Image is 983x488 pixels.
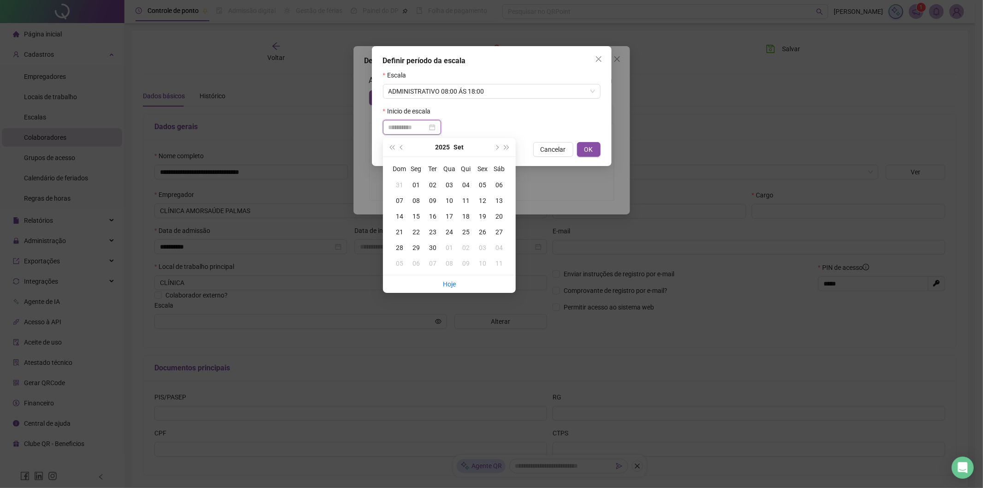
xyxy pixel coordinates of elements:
[441,256,458,271] td: 2025-10-08
[474,161,491,177] th: Sex
[474,224,491,240] td: 2025-09-26
[491,208,507,224] td: 2025-09-20
[491,196,507,206] div: 13
[441,196,458,206] div: 10
[491,138,501,156] button: next-year
[491,227,507,237] div: 27
[474,211,491,221] div: 19
[408,258,424,268] div: 06
[408,224,424,240] td: 2025-09-22
[474,240,491,256] td: 2025-10-03
[458,256,474,271] td: 2025-10-09
[408,180,424,190] div: 01
[591,52,606,66] button: Close
[491,177,507,193] td: 2025-09-06
[424,161,441,177] th: Ter
[541,144,566,155] span: Cancelar
[533,142,573,157] button: Cancelar
[458,240,474,256] td: 2025-10-02
[424,227,441,237] div: 23
[391,256,408,271] td: 2025-10-05
[474,258,491,268] div: 10
[391,240,408,256] td: 2025-09-28
[491,256,507,271] td: 2025-10-11
[408,193,424,208] td: 2025-09-08
[491,258,507,268] div: 11
[387,138,397,156] button: super-prev-year
[502,138,512,156] button: super-next-year
[408,243,424,253] div: 29
[391,227,408,237] div: 21
[391,243,408,253] div: 28
[441,177,458,193] td: 2025-09-03
[441,208,458,224] td: 2025-09-17
[474,208,491,224] td: 2025-09-19
[458,258,474,268] div: 09
[441,227,458,237] div: 24
[443,280,456,288] a: Hoje
[441,193,458,208] td: 2025-09-10
[491,240,507,256] td: 2025-10-04
[491,211,507,221] div: 20
[441,211,458,221] div: 17
[424,240,441,256] td: 2025-09-30
[391,208,408,224] td: 2025-09-14
[408,211,424,221] div: 15
[474,180,491,190] div: 05
[408,196,424,206] div: 08
[458,208,474,224] td: 2025-09-18
[424,180,441,190] div: 02
[435,138,450,156] button: year panel
[491,243,507,253] div: 04
[408,177,424,193] td: 2025-09-01
[391,258,408,268] div: 05
[424,211,441,221] div: 16
[458,177,474,193] td: 2025-09-04
[453,138,464,156] button: month panel
[491,180,507,190] div: 06
[458,180,474,190] div: 04
[474,243,491,253] div: 03
[391,193,408,208] td: 2025-09-07
[424,193,441,208] td: 2025-09-09
[383,70,412,80] label: Escala
[474,177,491,193] td: 2025-09-05
[391,177,408,193] td: 2025-08-31
[424,196,441,206] div: 09
[491,224,507,240] td: 2025-09-27
[474,196,491,206] div: 12
[388,84,595,98] span: ADMINISTRATIVO 08:00 ÁS 18:00
[391,224,408,240] td: 2025-09-21
[458,243,474,253] div: 02
[424,177,441,193] td: 2025-09-02
[408,161,424,177] th: Seg
[595,55,602,63] span: close
[474,227,491,237] div: 26
[424,208,441,224] td: 2025-09-16
[424,256,441,271] td: 2025-10-07
[474,193,491,208] td: 2025-09-12
[458,193,474,208] td: 2025-09-11
[577,142,600,157] button: OK
[441,240,458,256] td: 2025-10-01
[441,258,458,268] div: 08
[441,243,458,253] div: 01
[424,224,441,240] td: 2025-09-23
[408,256,424,271] td: 2025-10-06
[441,224,458,240] td: 2025-09-24
[424,243,441,253] div: 30
[441,161,458,177] th: Qua
[491,161,507,177] th: Sáb
[584,144,593,155] span: OK
[391,180,408,190] div: 31
[474,256,491,271] td: 2025-10-10
[441,180,458,190] div: 03
[383,106,436,116] label: Inicio de escala
[383,55,600,66] div: Definir período da escala
[391,196,408,206] div: 07
[458,196,474,206] div: 11
[391,161,408,177] th: Dom
[397,138,407,156] button: prev-year
[491,193,507,208] td: 2025-09-13
[458,211,474,221] div: 18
